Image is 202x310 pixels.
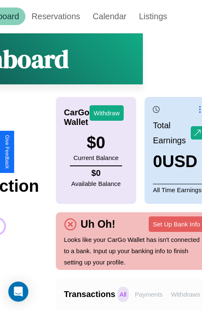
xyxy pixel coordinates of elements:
[133,287,165,302] p: Payments
[4,135,10,169] div: Give Feedback
[169,287,202,302] p: Withdraws
[87,8,133,25] a: Calendar
[64,108,90,127] h4: CarGo Wallet
[64,290,115,299] h4: Transactions
[90,105,124,121] button: Withdraw
[73,133,118,152] h3: $ 0
[77,218,120,230] h4: Uh Oh!
[8,282,28,302] div: Open Intercom Messenger
[71,168,121,178] h4: $ 0
[25,8,87,25] a: Reservations
[153,118,191,148] p: Total Earnings
[73,152,118,163] p: Current Balance
[133,8,174,25] a: Listings
[71,178,121,189] p: Available Balance
[117,287,129,302] p: All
